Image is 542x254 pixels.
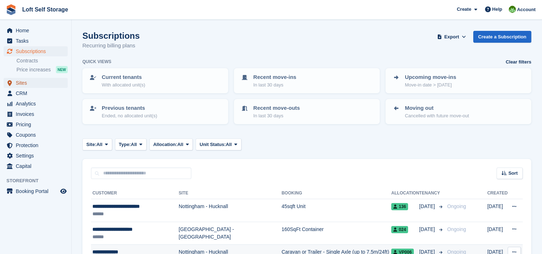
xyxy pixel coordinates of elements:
p: Ended, no allocated unit(s) [102,112,157,119]
img: James Johnson [509,6,516,13]
span: Price increases [16,66,51,73]
p: In last 30 days [253,81,296,89]
span: Help [492,6,502,13]
span: Capital [16,161,59,171]
button: Export [436,31,467,43]
a: Recent move-outs In last 30 days [235,100,379,123]
button: Allocation: All [149,138,193,150]
p: With allocated unit(s) [102,81,145,89]
p: Previous tenants [102,104,157,112]
span: Create [457,6,471,13]
a: Create a Subscription [473,31,531,43]
td: 45sqft Unit [282,199,391,222]
a: Moving out Cancelled with future move-out [386,100,531,123]
a: menu [4,186,68,196]
td: [DATE] [487,222,508,245]
p: Current tenants [102,73,145,81]
h6: Quick views [82,58,111,65]
a: Loft Self Storage [19,4,71,15]
th: Created [487,188,508,199]
p: Moving out [405,104,469,112]
span: Protection [16,140,59,150]
a: Price increases NEW [16,66,68,74]
td: [DATE] [487,199,508,222]
span: All [96,141,102,148]
span: Sites [16,78,59,88]
span: Settings [16,151,59,161]
p: Recent move-ins [253,73,296,81]
span: Tasks [16,36,59,46]
span: 136 [391,203,408,210]
a: menu [4,130,68,140]
a: Current tenants With allocated unit(s) [83,69,227,93]
a: menu [4,161,68,171]
th: Customer [91,188,179,199]
a: menu [4,119,68,130]
span: Export [444,33,459,41]
span: Subscriptions [16,46,59,56]
span: Account [517,6,536,13]
button: Unit Status: All [196,138,241,150]
h1: Subscriptions [82,31,140,41]
th: Allocation [391,188,419,199]
span: Site: [86,141,96,148]
a: Clear filters [505,58,531,66]
span: Analytics [16,99,59,109]
a: menu [4,25,68,36]
a: menu [4,46,68,56]
th: Tenancy [419,188,444,199]
a: menu [4,109,68,119]
span: Invoices [16,109,59,119]
button: Type: All [115,138,147,150]
span: Booking Portal [16,186,59,196]
td: Nottingham - Hucknall [179,199,282,222]
p: In last 30 days [253,112,300,119]
p: Upcoming move-ins [405,73,456,81]
span: [DATE] [419,203,436,210]
a: Preview store [59,187,68,196]
a: menu [4,151,68,161]
span: CRM [16,88,59,98]
a: menu [4,99,68,109]
button: Site: All [82,138,112,150]
p: Cancelled with future move-out [405,112,469,119]
span: Home [16,25,59,36]
span: Unit Status: [200,141,226,148]
div: NEW [56,66,68,73]
th: Site [179,188,282,199]
span: Type: [119,141,131,148]
span: Ongoing [447,226,466,232]
a: Contracts [16,57,68,64]
span: Sort [508,170,518,177]
td: [GEOGRAPHIC_DATA] - [GEOGRAPHIC_DATA] [179,222,282,245]
span: [DATE] [419,226,436,233]
span: Storefront [6,177,71,184]
a: menu [4,36,68,46]
img: stora-icon-8386f47178a22dfd0bd8f6a31ec36ba5ce8667c1dd55bd0f319d3a0aa187defe.svg [6,4,16,15]
span: Ongoing [447,203,466,209]
span: All [177,141,183,148]
th: Booking [282,188,391,199]
span: 024 [391,226,408,233]
a: Recent move-ins In last 30 days [235,69,379,93]
p: Move-in date > [DATE] [405,81,456,89]
a: menu [4,88,68,98]
p: Recent move-outs [253,104,300,112]
span: Pricing [16,119,59,130]
p: Recurring billing plans [82,42,140,50]
span: Coupons [16,130,59,140]
span: Allocation: [153,141,177,148]
td: 160SqFt Container [282,222,391,245]
span: All [131,141,137,148]
a: menu [4,140,68,150]
a: Previous tenants Ended, no allocated unit(s) [83,100,227,123]
span: All [226,141,232,148]
a: Upcoming move-ins Move-in date > [DATE] [386,69,531,93]
a: menu [4,78,68,88]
